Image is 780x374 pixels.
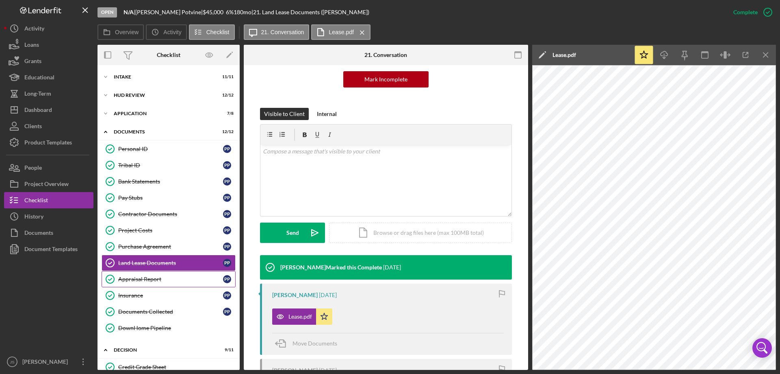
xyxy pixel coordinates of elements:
div: [PERSON_NAME] Marked this Complete [280,264,382,271]
div: Visible to Client [264,108,305,120]
div: [PERSON_NAME] [20,354,73,372]
a: Bank StatementsPP [102,173,236,190]
div: Insurance [118,292,223,299]
label: Activity [163,29,181,35]
button: Dashboard [4,102,93,118]
div: Product Templates [24,134,72,153]
div: Application [114,111,213,116]
button: Move Documents [272,333,345,354]
div: Open Intercom Messenger [752,338,772,358]
div: 9 / 11 [219,348,234,352]
div: P P [223,226,231,234]
div: P P [223,194,231,202]
div: 11 / 11 [219,74,234,79]
div: | 21. Land Lease Documents ([PERSON_NAME]) [251,9,369,15]
button: Product Templates [4,134,93,151]
time: 2025-08-20 14:57 [383,264,401,271]
div: Appraisal Report [118,276,223,282]
a: DownHome Pipeline [102,320,236,336]
button: Grants [4,53,93,69]
button: Activity [146,24,186,40]
div: [PERSON_NAME] Potvine | [135,9,203,15]
label: Checklist [206,29,230,35]
div: P P [223,210,231,218]
button: Internal [313,108,341,120]
div: Tribal ID [118,162,223,168]
div: DownHome Pipeline [118,325,235,331]
label: Overview [115,29,139,35]
div: Open [97,7,117,17]
a: Documents CollectedPP [102,304,236,320]
div: P P [223,259,231,267]
div: Educational [24,69,54,87]
div: Decision [114,348,213,352]
div: Land Lease Documents [118,260,223,266]
div: Project Costs [118,227,223,234]
button: People [4,160,93,176]
time: 2025-07-28 16:36 [319,367,337,374]
div: Documents Collected [118,308,223,315]
button: Long-Term [4,85,93,102]
button: History [4,208,93,225]
button: Activity [4,20,93,37]
a: Educational [4,69,93,85]
label: 21. Conversation [261,29,304,35]
time: 2025-08-20 14:57 [319,292,337,298]
button: Visible to Client [260,108,309,120]
div: P P [223,145,231,153]
a: Purchase AgreementPP [102,238,236,255]
div: Credit Grade Sheet [118,364,235,370]
button: Checklist [4,192,93,208]
button: Lease.pdf [272,308,332,325]
div: [PERSON_NAME] [272,367,318,374]
div: Checklist [24,192,48,210]
div: Send [286,223,299,243]
div: Bank Statements [118,178,223,185]
a: Personal IDPP [102,141,236,157]
div: 12 / 12 [219,129,234,134]
span: $45,000 [203,9,223,15]
a: Pay StubsPP [102,190,236,206]
div: P P [223,291,231,300]
a: Appraisal ReportPP [102,271,236,287]
div: 7 / 8 [219,111,234,116]
div: 180 mo [234,9,251,15]
button: Complete [725,4,776,20]
div: Clients [24,118,42,136]
button: Loans [4,37,93,53]
button: Project Overview [4,176,93,192]
button: Clients [4,118,93,134]
div: P P [223,308,231,316]
div: P P [223,161,231,169]
div: Contractor Documents [118,211,223,217]
div: HUD Review [114,93,213,98]
div: Lease.pdf [288,313,312,320]
div: Lease.pdf [552,52,576,58]
a: Land Lease DocumentsPP [102,255,236,271]
div: | [123,9,135,15]
div: 21. Conversation [364,52,407,58]
button: JS[PERSON_NAME] [4,354,93,370]
div: People [24,160,42,178]
div: Loans [24,37,39,55]
div: Pay Stubs [118,195,223,201]
button: Lease.pdf [311,24,370,40]
div: Mark Incomplete [364,71,407,87]
b: N/A [123,9,134,15]
div: Project Overview [24,176,69,194]
button: Send [260,223,325,243]
button: Mark Incomplete [343,71,429,87]
button: Checklist [189,24,235,40]
div: Document Templates [24,241,78,259]
div: Personal ID [118,146,223,152]
div: Complete [733,4,758,20]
